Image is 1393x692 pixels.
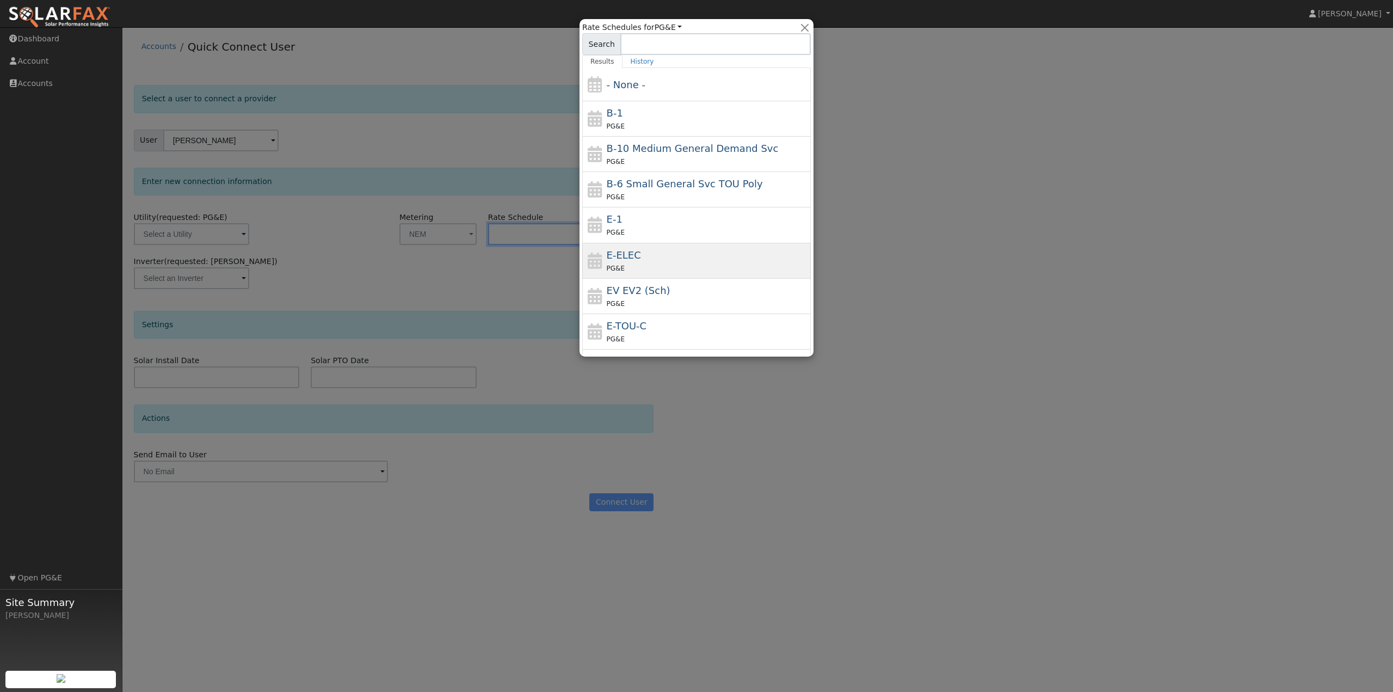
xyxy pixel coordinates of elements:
[582,22,682,33] span: Rate Schedules for
[622,55,662,68] a: History
[607,123,625,130] span: PG&E
[607,320,647,332] span: E-TOU-C
[607,249,641,261] span: E-ELEC
[655,23,682,32] a: PG&E
[607,213,622,225] span: E-1
[1318,9,1382,18] span: [PERSON_NAME]
[607,229,625,236] span: PG&E
[5,595,116,610] span: Site Summary
[8,6,110,29] img: SolarFax
[57,674,65,683] img: retrieve
[607,158,625,166] span: PG&E
[607,107,623,119] span: B-1
[582,55,622,68] a: Results
[607,300,625,308] span: PG&E
[5,610,116,621] div: [PERSON_NAME]
[607,193,625,201] span: PG&E
[607,335,625,343] span: PG&E
[607,143,779,154] span: B-10 Medium General Demand Service (Primary Voltage)
[582,33,621,55] span: Search
[607,265,625,272] span: PG&E
[607,79,645,90] span: - None -
[607,285,670,296] span: Electric Vehicle EV2 (Sch)
[607,178,763,189] span: B-6 Small General Service TOU Poly Phase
